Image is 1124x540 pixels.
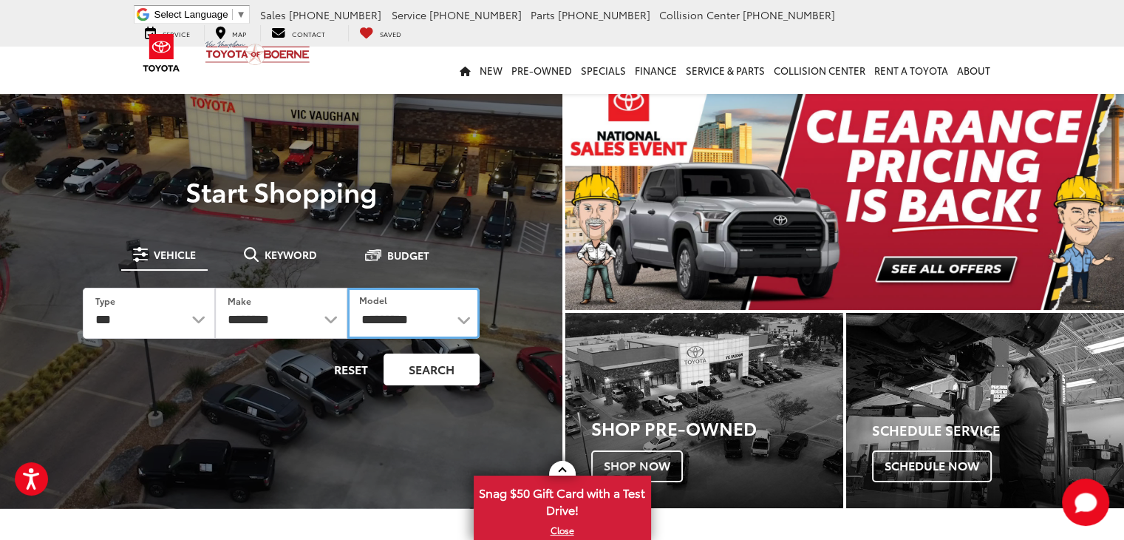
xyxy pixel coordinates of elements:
a: Shop Pre-Owned Shop Now [565,313,843,507]
span: ​ [232,9,233,20]
svg: Start Chat [1062,479,1109,526]
a: Pre-Owned [507,47,576,94]
label: Make [228,294,251,307]
span: ▼ [236,9,246,20]
a: About [953,47,995,94]
span: Service [392,7,426,22]
h4: Schedule Service [872,423,1124,438]
button: Click to view next picture. [1040,104,1124,280]
span: [PHONE_NUMBER] [558,7,650,22]
img: Toyota [134,29,189,77]
span: Select Language [154,9,228,20]
button: Toggle Chat Window [1062,479,1109,526]
label: Model [359,294,387,306]
div: Toyota [846,313,1124,507]
a: Map [204,25,257,41]
p: Start Shopping [62,176,500,206]
span: Sales [260,7,286,22]
a: Specials [576,47,630,94]
label: Type [95,294,115,307]
h3: Shop Pre-Owned [591,418,843,437]
a: Service & Parts: Opens in a new tab [681,47,769,94]
span: Schedule Now [872,450,992,482]
a: Contact [260,25,336,41]
span: [PHONE_NUMBER] [429,7,522,22]
a: Service [134,25,201,41]
a: Collision Center [769,47,870,94]
span: Saved [380,29,401,38]
div: Toyota [565,313,843,507]
button: Search [384,354,480,385]
a: New [475,47,507,94]
button: Click to view previous picture. [565,104,649,280]
a: Rent a Toyota [870,47,953,94]
span: Keyword [265,249,317,260]
span: Vehicle [154,249,196,260]
a: Select Language​ [154,9,246,20]
span: [PHONE_NUMBER] [289,7,381,22]
a: Schedule Service Schedule Now [846,313,1124,507]
a: My Saved Vehicles [348,25,412,41]
a: Finance [630,47,681,94]
span: Shop Now [591,450,683,482]
img: Vic Vaughan Toyota of Boerne [205,40,310,66]
a: Home [455,47,475,94]
span: Parts [531,7,555,22]
span: [PHONE_NUMBER] [743,7,835,22]
span: Budget [387,250,429,260]
span: Snag $50 Gift Card with a Test Drive! [475,477,650,522]
span: Collision Center [659,7,740,22]
button: Reset [321,354,381,385]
